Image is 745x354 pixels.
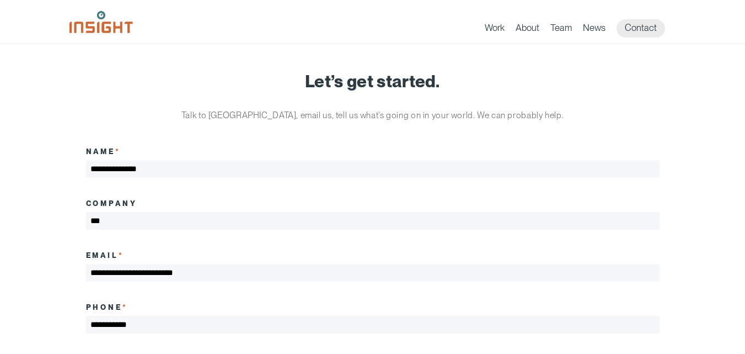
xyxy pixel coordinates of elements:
img: Insight Marketing Design [69,11,133,33]
label: Name [86,147,121,156]
h1: Let’s get started. [86,72,660,91]
p: Talk to [GEOGRAPHIC_DATA], email us, tell us what’s going on in your world. We can probably help. [166,107,580,124]
a: Work [485,22,505,38]
a: About [516,22,539,38]
a: Team [550,22,572,38]
label: Email [86,251,125,260]
a: Contact [617,19,665,38]
label: Company [86,199,138,208]
nav: primary navigation menu [485,19,676,38]
a: News [583,22,605,38]
label: Phone [86,303,128,311]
